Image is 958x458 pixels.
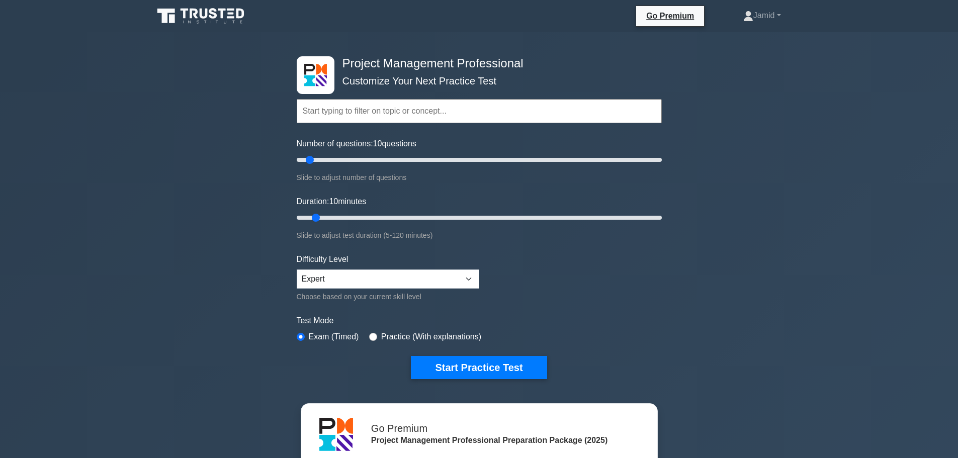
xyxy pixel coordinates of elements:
[297,99,662,123] input: Start typing to filter on topic or concept...
[297,171,662,184] div: Slide to adjust number of questions
[297,315,662,327] label: Test Mode
[640,10,700,22] a: Go Premium
[719,6,805,26] a: Jamid
[297,229,662,241] div: Slide to adjust test duration (5-120 minutes)
[297,196,367,208] label: Duration: minutes
[381,331,481,343] label: Practice (With explanations)
[309,331,359,343] label: Exam (Timed)
[373,139,382,148] span: 10
[297,138,416,150] label: Number of questions: questions
[297,253,349,265] label: Difficulty Level
[411,356,547,379] button: Start Practice Test
[329,197,338,206] span: 10
[297,291,479,303] div: Choose based on your current skill level
[338,56,613,71] h4: Project Management Professional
